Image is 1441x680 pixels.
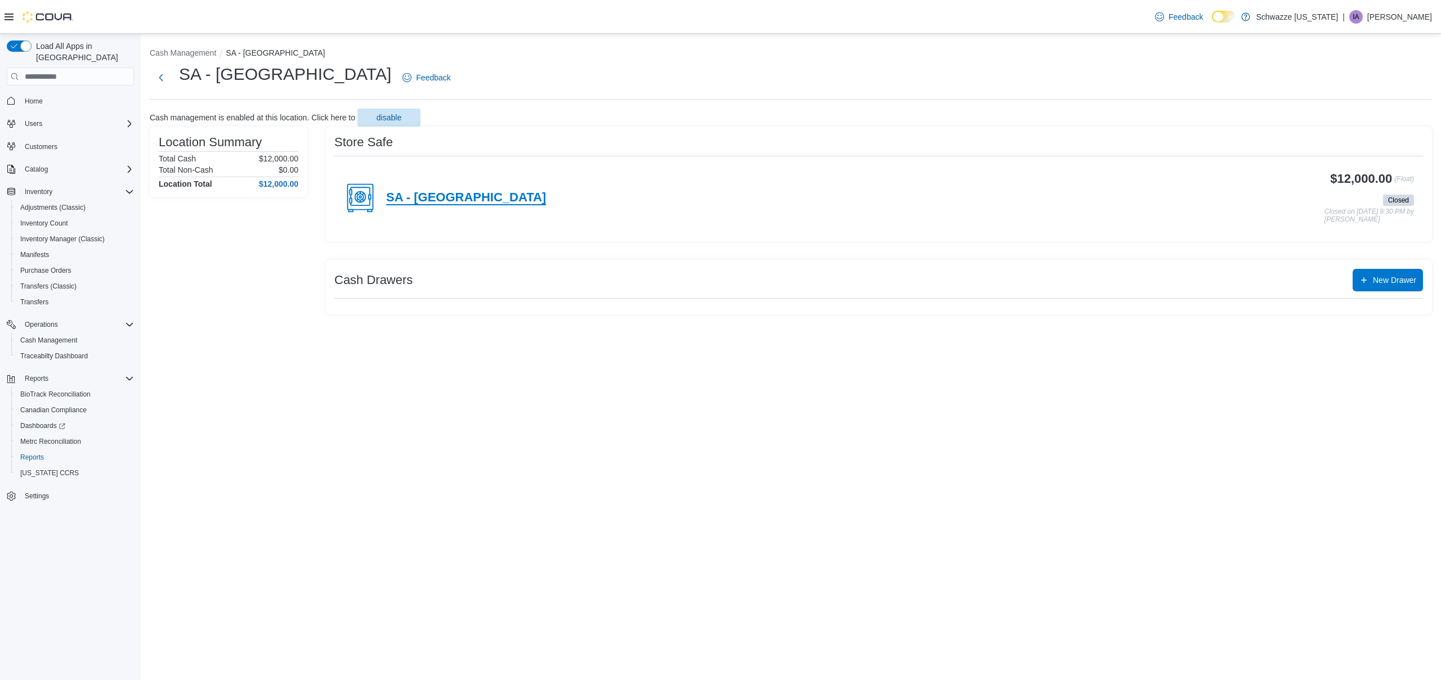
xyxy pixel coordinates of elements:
[11,402,138,418] button: Canadian Compliance
[11,386,138,402] button: BioTrack Reconciliation
[20,318,62,331] button: Operations
[20,219,68,228] span: Inventory Count
[20,163,134,176] span: Catalog
[11,449,138,465] button: Reports
[1367,10,1432,24] p: [PERSON_NAME]
[150,113,355,122] p: Cash management is enabled at this location. Click here to
[16,466,83,480] a: [US_STATE] CCRS
[11,465,138,481] button: [US_STATE] CCRS
[20,93,134,107] span: Home
[2,161,138,177] button: Catalog
[2,317,138,332] button: Operations
[16,280,134,293] span: Transfers (Classic)
[386,191,546,205] h4: SA - [GEOGRAPHIC_DATA]
[16,248,134,262] span: Manifests
[179,63,391,85] h1: SA - [GEOGRAPHIC_DATA]
[20,139,134,154] span: Customers
[20,453,44,462] span: Reports
[7,88,134,533] nav: Complex example
[16,451,48,464] a: Reports
[25,142,57,151] span: Customers
[11,200,138,215] button: Adjustments (Classic)
[20,437,81,446] span: Metrc Reconciliation
[23,11,73,22] img: Cova
[32,40,134,63] span: Load All Apps in [GEOGRAPHIC_DATA]
[11,294,138,310] button: Transfers
[1373,274,1416,286] span: New Drawer
[16,349,134,363] span: Traceabilty Dashboard
[16,435,134,448] span: Metrc Reconciliation
[25,119,42,128] span: Users
[1383,195,1414,206] span: Closed
[150,66,172,89] button: Next
[1169,11,1203,22] span: Feedback
[1388,195,1409,205] span: Closed
[20,185,134,199] span: Inventory
[1394,172,1414,192] p: (Float)
[20,390,91,399] span: BioTrack Reconciliation
[20,235,105,244] span: Inventory Manager (Classic)
[16,403,134,417] span: Canadian Compliance
[16,248,53,262] a: Manifests
[259,179,298,188] h4: $12,000.00
[20,117,134,130] span: Users
[2,371,138,386] button: Reports
[1349,10,1363,24] div: Isaac Atencio
[25,187,52,196] span: Inventory
[20,372,53,385] button: Reports
[20,117,47,130] button: Users
[1342,10,1345,24] p: |
[16,232,109,246] a: Inventory Manager (Classic)
[398,66,455,89] a: Feedback
[2,184,138,200] button: Inventory
[16,466,134,480] span: Washington CCRS
[150,48,216,57] button: Cash Management
[16,264,134,277] span: Purchase Orders
[16,295,134,309] span: Transfers
[16,264,76,277] a: Purchase Orders
[16,217,134,230] span: Inventory Count
[11,247,138,263] button: Manifests
[25,165,48,174] span: Catalog
[377,112,401,123] span: disable
[11,418,138,434] a: Dashboards
[1330,172,1392,186] h3: $12,000.00
[16,295,53,309] a: Transfers
[20,203,86,212] span: Adjustments (Classic)
[25,320,58,329] span: Operations
[20,421,65,430] span: Dashboards
[25,374,48,383] span: Reports
[334,136,393,149] h3: Store Safe
[16,403,91,417] a: Canadian Compliance
[20,185,57,199] button: Inventory
[16,334,134,347] span: Cash Management
[20,298,48,307] span: Transfers
[226,48,325,57] button: SA - [GEOGRAPHIC_DATA]
[159,179,212,188] h4: Location Total
[416,72,450,83] span: Feedback
[1353,269,1423,291] button: New Drawer
[20,282,77,291] span: Transfers (Classic)
[16,334,82,347] a: Cash Management
[279,165,298,174] p: $0.00
[20,372,134,385] span: Reports
[2,116,138,132] button: Users
[11,215,138,231] button: Inventory Count
[20,140,62,154] a: Customers
[20,250,49,259] span: Manifests
[16,388,134,401] span: BioTrack Reconciliation
[25,492,49,501] span: Settings
[20,352,88,361] span: Traceabilty Dashboard
[11,231,138,247] button: Inventory Manager (Classic)
[20,489,134,503] span: Settings
[16,435,86,448] a: Metrc Reconciliation
[1353,10,1359,24] span: IA
[2,138,138,155] button: Customers
[20,489,53,503] a: Settings
[357,109,420,127] button: disable
[1151,6,1207,28] a: Feedback
[25,97,43,106] span: Home
[20,266,71,275] span: Purchase Orders
[11,348,138,364] button: Traceabilty Dashboard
